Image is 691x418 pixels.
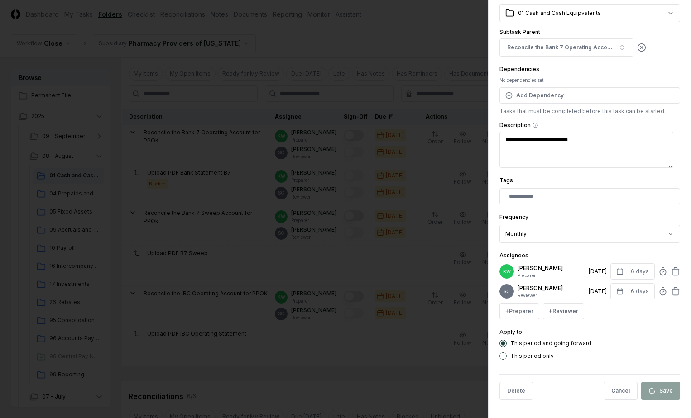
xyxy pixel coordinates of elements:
div: [DATE] [589,287,607,295]
label: This period and going forward [510,341,591,346]
span: SC [504,288,510,295]
div: Reconcile the Bank 7 Operating Account for PPOK [507,43,615,52]
button: Add Dependency [499,87,680,104]
p: [PERSON_NAME] [518,284,585,292]
button: +Reviewer [543,303,584,319]
button: +6 days [610,283,655,299]
button: Delete [499,382,533,400]
p: Tasks that must be completed before this task can be started. [499,107,680,115]
div: [DATE] [589,267,607,275]
label: Frequency [499,214,528,220]
label: This period only [510,353,554,359]
button: Description [533,123,538,128]
button: +6 days [610,263,655,280]
label: Dependencies [499,66,539,72]
button: +Preparer [499,303,539,319]
label: Apply to [499,328,522,335]
label: Tags [499,177,513,184]
div: No dependencies set [499,77,680,84]
p: Reviewer [518,292,585,299]
label: Assignees [499,252,528,259]
p: Preparer [518,272,585,279]
label: Subtask Parent [499,29,680,35]
p: [PERSON_NAME] [518,264,585,272]
button: Cancel [604,382,638,400]
span: KW [503,268,511,275]
label: Description [499,123,680,128]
